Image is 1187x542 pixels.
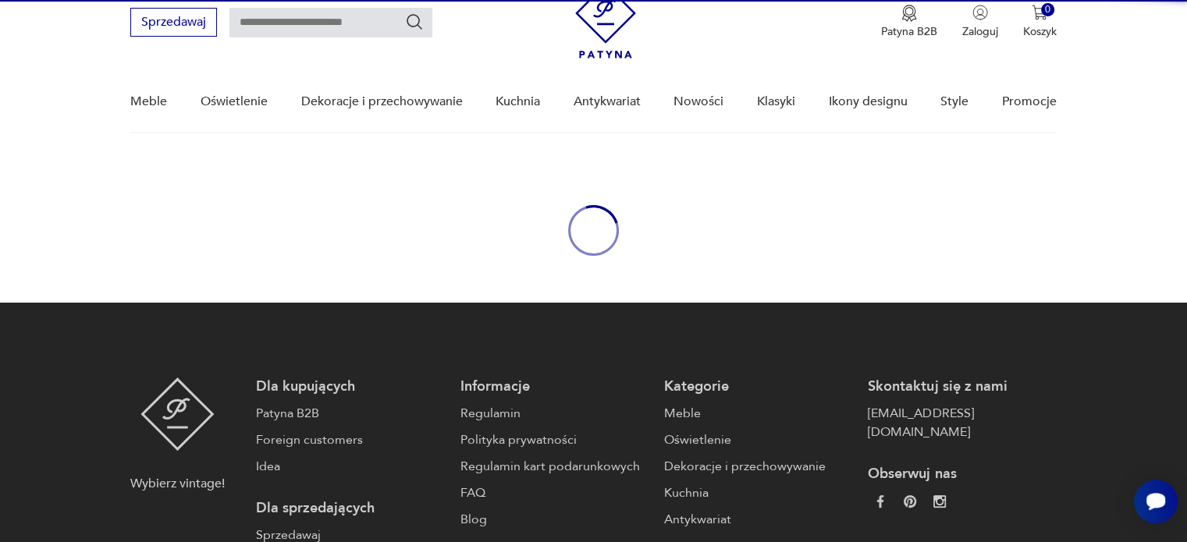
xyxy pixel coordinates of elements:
[664,430,852,449] a: Oświetlenie
[460,430,649,449] a: Polityka prywatności
[1041,3,1054,16] div: 0
[664,484,852,502] a: Kuchnia
[664,457,852,476] a: Dekoracje i przechowywanie
[496,72,540,132] a: Kuchnia
[300,72,462,132] a: Dekoracje i przechowywanie
[933,495,946,508] img: c2fd9cf7f39615d9d6839a72ae8e59e5.webp
[962,5,998,39] button: Zaloguj
[1032,5,1047,20] img: Ikona koszyka
[460,377,649,396] p: Informacje
[1023,24,1057,39] p: Koszyk
[130,474,225,493] p: Wybierz vintage!
[460,484,649,502] a: FAQ
[962,24,998,39] p: Zaloguj
[757,72,795,132] a: Klasyki
[1002,72,1057,132] a: Promocje
[460,457,649,476] a: Regulamin kart podarunkowych
[405,12,424,31] button: Szukaj
[460,510,649,529] a: Blog
[673,72,723,132] a: Nowości
[874,495,887,508] img: da9060093f698e4c3cedc1453eec5031.webp
[1134,480,1178,523] iframe: Smartsupp widget button
[868,465,1056,484] p: Obserwuj nas
[574,72,641,132] a: Antykwariat
[256,457,444,476] a: Idea
[881,5,937,39] button: Patyna B2B
[130,8,217,37] button: Sprzedawaj
[904,495,916,508] img: 37d27d81a828e637adc9f9cb2e3d3a8a.webp
[901,5,917,22] img: Ikona medalu
[664,510,852,529] a: Antykwariat
[201,72,268,132] a: Oświetlenie
[130,72,167,132] a: Meble
[460,404,649,423] a: Regulamin
[256,404,444,423] a: Patyna B2B
[881,24,937,39] p: Patyna B2B
[130,18,217,29] a: Sprzedawaj
[256,499,444,518] p: Dla sprzedających
[972,5,988,20] img: Ikonka użytkownika
[868,404,1056,441] a: [EMAIL_ADDRESS][DOMAIN_NAME]
[664,377,852,396] p: Kategorie
[256,377,444,396] p: Dla kupujących
[664,404,852,423] a: Meble
[828,72,907,132] a: Ikony designu
[868,377,1056,396] p: Skontaktuj się z nami
[940,72,968,132] a: Style
[881,5,937,39] a: Ikona medaluPatyna B2B
[140,377,215,451] img: Patyna - sklep z meblami i dekoracjami vintage
[256,430,444,449] a: Foreign customers
[1023,5,1057,39] button: 0Koszyk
